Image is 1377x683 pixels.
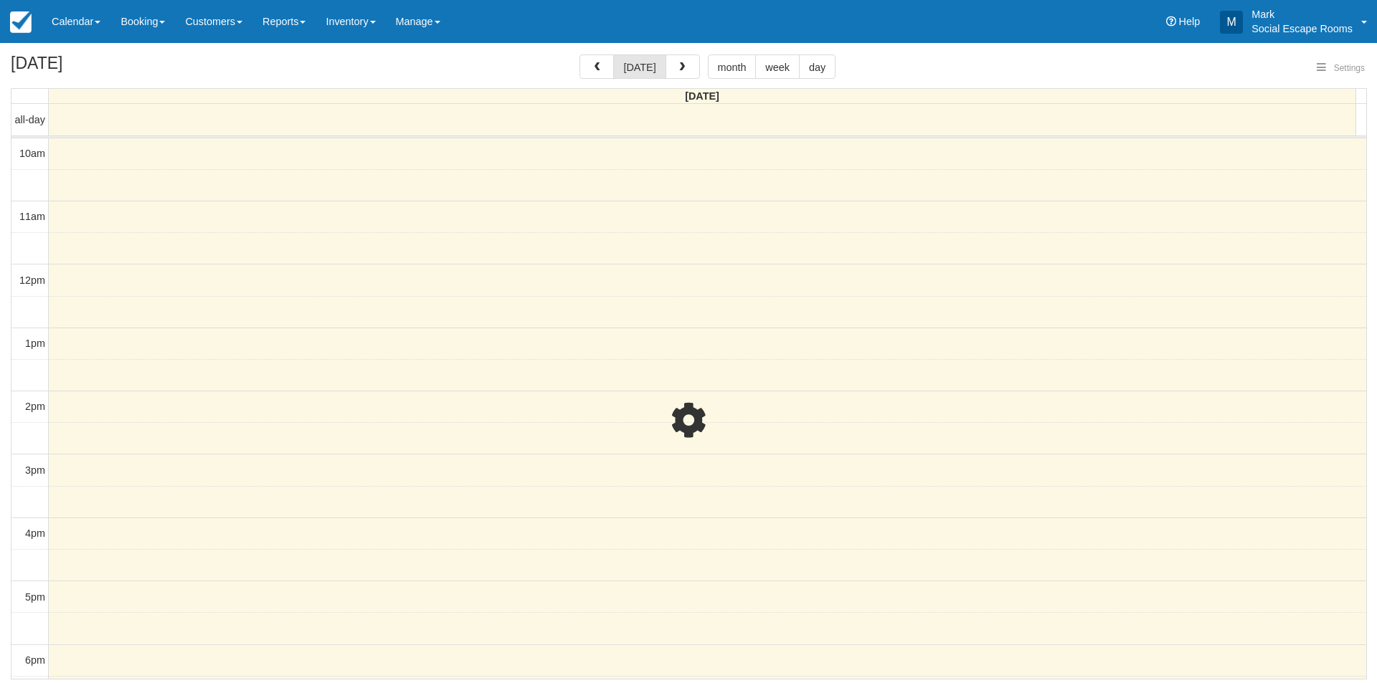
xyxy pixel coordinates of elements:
span: all-day [15,114,45,125]
h2: [DATE] [11,54,192,81]
span: 3pm [25,464,45,476]
i: Help [1166,16,1176,27]
span: 11am [19,211,45,222]
span: Help [1179,16,1201,27]
p: Mark [1251,7,1353,22]
span: 6pm [25,654,45,666]
button: Settings [1308,58,1373,79]
span: 5pm [25,591,45,603]
button: [DATE] [613,54,666,79]
span: 10am [19,148,45,159]
span: 2pm [25,401,45,412]
button: day [799,54,836,79]
img: checkfront-main-nav-mini-logo.png [10,11,32,33]
span: [DATE] [685,90,719,102]
span: 1pm [25,338,45,349]
span: 4pm [25,527,45,539]
div: M [1220,11,1243,34]
span: Settings [1334,63,1365,73]
button: month [708,54,757,79]
span: 12pm [19,274,45,286]
button: week [755,54,800,79]
p: Social Escape Rooms [1251,22,1353,36]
